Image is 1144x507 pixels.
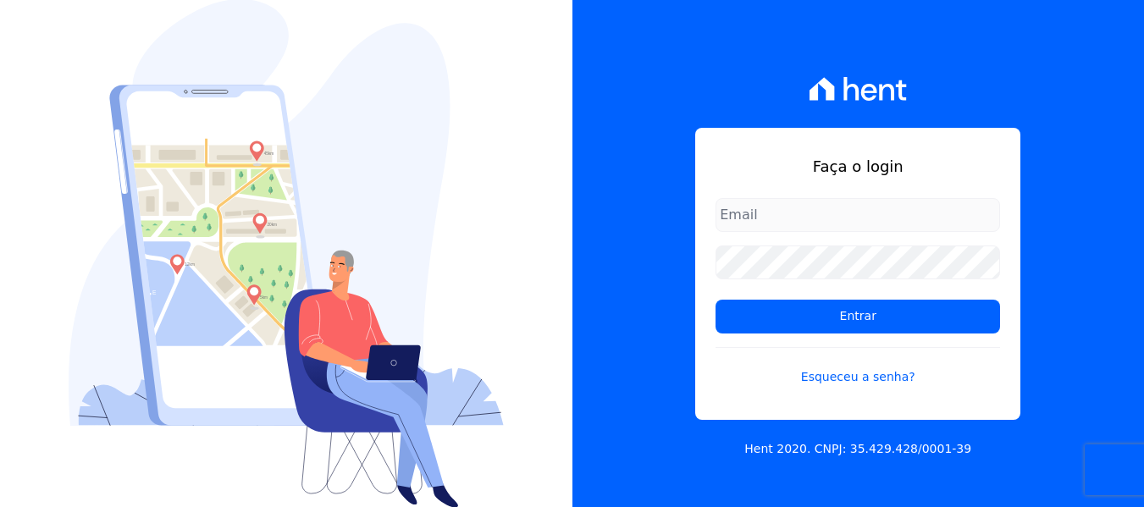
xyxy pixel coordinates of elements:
a: Esqueceu a senha? [716,347,1000,386]
h1: Faça o login [716,155,1000,178]
input: Email [716,198,1000,232]
input: Entrar [716,300,1000,333]
p: Hent 2020. CNPJ: 35.429.428/0001-39 [744,440,971,458]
